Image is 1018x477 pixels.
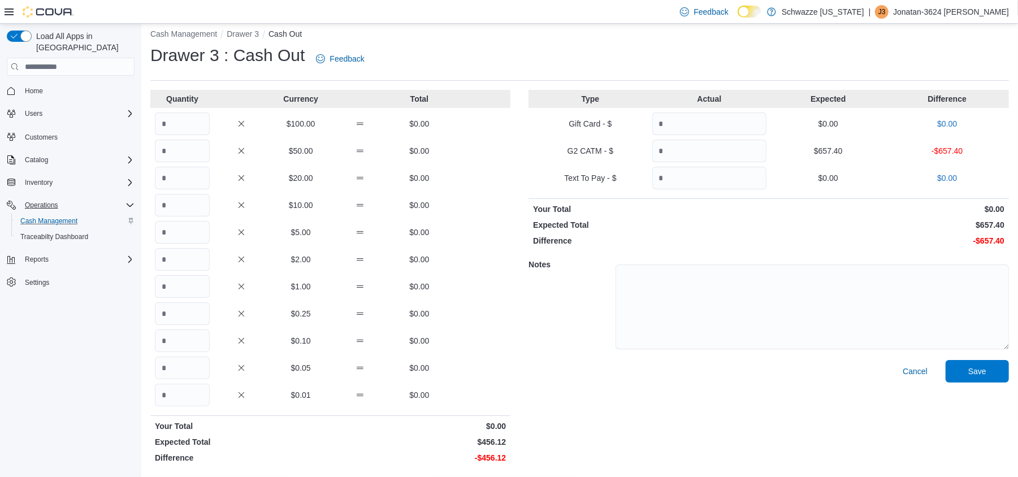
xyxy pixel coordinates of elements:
[20,107,47,120] button: Users
[7,78,135,320] nav: Complex example
[155,140,210,162] input: Quantity
[32,31,135,53] span: Load All Apps in [GEOGRAPHIC_DATA]
[392,389,447,401] p: $0.00
[2,274,139,290] button: Settings
[392,308,447,319] p: $0.00
[782,5,864,19] p: Schwazze [US_STATE]
[392,200,447,211] p: $0.00
[533,203,766,215] p: Your Total
[529,253,613,276] h5: Notes
[155,302,210,325] input: Quantity
[16,214,82,228] a: Cash Management
[20,107,135,120] span: Users
[903,366,928,377] span: Cancel
[155,93,210,105] p: Quantity
[2,83,139,99] button: Home
[25,278,49,287] span: Settings
[533,145,647,157] p: G2 CATM - $
[869,5,871,19] p: |
[155,167,210,189] input: Quantity
[652,112,766,135] input: Quantity
[227,29,259,38] button: Drawer 3
[392,118,447,129] p: $0.00
[533,118,647,129] p: Gift Card - $
[20,198,63,212] button: Operations
[694,6,728,18] span: Feedback
[25,86,43,96] span: Home
[2,152,139,168] button: Catalog
[20,84,47,98] a: Home
[738,6,761,18] input: Dark Mode
[11,229,139,245] button: Traceabilty Dashboard
[771,93,885,105] p: Expected
[330,53,364,64] span: Feedback
[20,176,57,189] button: Inventory
[155,248,210,271] input: Quantity
[155,329,210,352] input: Quantity
[968,366,986,377] span: Save
[20,176,135,189] span: Inventory
[875,5,889,19] div: Jonatan-3624 Vega
[25,155,48,164] span: Catalog
[274,145,328,157] p: $50.00
[2,175,139,190] button: Inventory
[155,420,328,432] p: Your Total
[652,93,766,105] p: Actual
[20,153,53,167] button: Catalog
[20,131,62,144] a: Customers
[2,106,139,122] button: Users
[878,5,886,19] span: J3
[890,118,1004,129] p: $0.00
[392,362,447,374] p: $0.00
[25,201,58,210] span: Operations
[25,255,49,264] span: Reports
[20,275,135,289] span: Settings
[20,253,135,266] span: Reports
[533,93,647,105] p: Type
[155,194,210,216] input: Quantity
[533,172,647,184] p: Text To Pay - $
[20,216,77,226] span: Cash Management
[533,235,766,246] p: Difference
[392,93,447,105] p: Total
[150,44,305,67] h1: Drawer 3 : Cash Out
[274,227,328,238] p: $5.00
[898,360,932,383] button: Cancel
[675,1,733,23] a: Feedback
[150,28,1009,42] nav: An example of EuiBreadcrumbs
[890,172,1004,184] p: $0.00
[25,178,53,187] span: Inventory
[274,281,328,292] p: $1.00
[20,276,54,289] a: Settings
[333,452,506,463] p: -$456.12
[392,172,447,184] p: $0.00
[771,118,885,129] p: $0.00
[274,335,328,346] p: $0.10
[771,145,885,157] p: $657.40
[311,47,369,70] a: Feedback
[16,230,93,244] a: Traceabilty Dashboard
[392,281,447,292] p: $0.00
[771,219,1004,231] p: $657.40
[333,436,506,448] p: $456.12
[274,93,328,105] p: Currency
[2,251,139,267] button: Reports
[16,214,135,228] span: Cash Management
[155,384,210,406] input: Quantity
[392,227,447,238] p: $0.00
[274,362,328,374] p: $0.05
[652,140,766,162] input: Quantity
[946,360,1009,383] button: Save
[274,254,328,265] p: $2.00
[274,389,328,401] p: $0.01
[25,109,42,118] span: Users
[155,221,210,244] input: Quantity
[20,253,53,266] button: Reports
[25,133,58,142] span: Customers
[20,153,135,167] span: Catalog
[155,275,210,298] input: Quantity
[771,203,1004,215] p: $0.00
[155,436,328,448] p: Expected Total
[20,232,88,241] span: Traceabilty Dashboard
[2,197,139,213] button: Operations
